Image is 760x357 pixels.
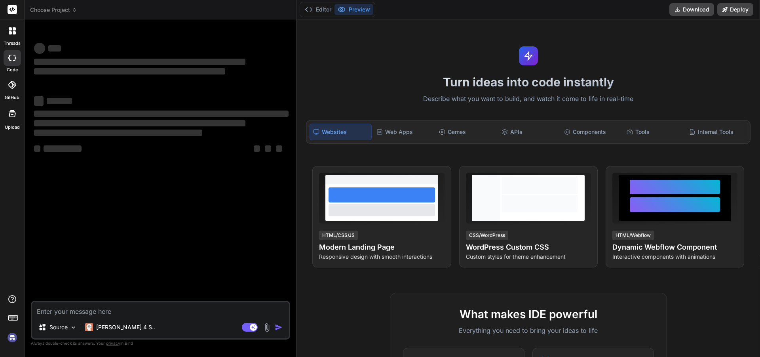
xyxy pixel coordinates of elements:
p: Responsive design with smooth interactions [319,253,444,261]
div: Games [436,124,497,140]
div: Internal Tools [686,124,747,140]
span: privacy [106,341,120,346]
img: Pick Models [70,324,77,331]
h4: Dynamic Webflow Component [612,242,737,253]
div: HTML/Webflow [612,231,654,240]
p: Always double-check its answers. Your in Bind [31,340,290,347]
img: Claude 4 Sonnet [85,323,93,331]
button: Editor [302,4,334,15]
span: ‌ [265,145,271,152]
label: code [7,67,18,73]
p: Custom styles for theme enhancement [466,253,591,261]
img: attachment [262,323,272,332]
p: Everything you need to bring your ideas to life [403,326,654,335]
span: ‌ [276,145,282,152]
button: Download [669,3,714,16]
h2: What makes IDE powerful [403,306,654,323]
span: View Prompt [700,173,734,181]
div: APIs [498,124,559,140]
img: icon [275,323,283,331]
label: GitHub [5,94,19,101]
span: ‌ [34,130,202,136]
span: View Prompt [554,173,588,181]
span: ‌ [254,145,260,152]
h4: WordPress Custom CSS [466,242,591,253]
div: CSS/WordPress [466,231,508,240]
p: Describe what you want to build, and watch it come to life in real-time [301,94,755,104]
div: Web Apps [373,124,434,140]
span: ‌ [34,145,40,152]
label: threads [4,40,21,47]
span: ‌ [47,98,72,104]
button: Deploy [717,3,753,16]
span: ‌ [34,59,245,65]
img: signin [6,331,19,344]
label: Upload [5,124,20,131]
h1: Turn ideas into code instantly [301,75,755,89]
span: View Prompt [407,173,441,181]
div: HTML/CSS/JS [319,231,358,240]
p: Source [49,323,68,331]
p: [PERSON_NAME] 4 S.. [96,323,155,331]
span: ‌ [48,45,61,52]
button: Preview [334,4,373,15]
div: Tools [623,124,684,140]
span: ‌ [34,111,289,117]
span: ‌ [34,43,45,54]
span: ‌ [34,68,225,74]
span: ‌ [34,120,245,126]
span: ‌ [34,96,44,106]
span: Choose Project [30,6,77,14]
div: Components [561,124,622,140]
h4: Modern Landing Page [319,242,444,253]
span: ‌ [44,145,82,152]
p: Interactive components with animations [612,253,737,261]
div: Websites [310,124,371,140]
